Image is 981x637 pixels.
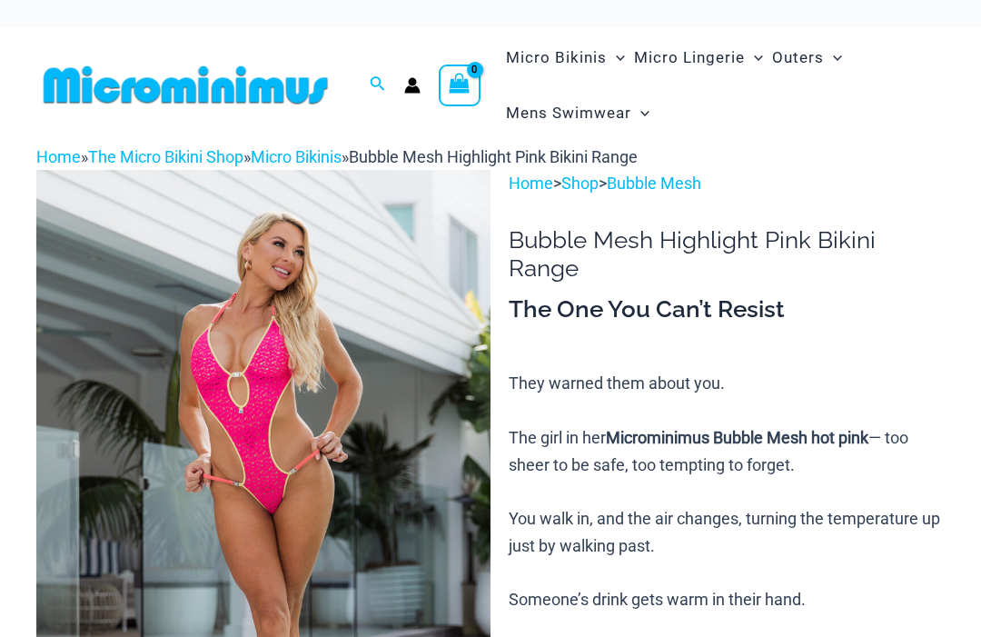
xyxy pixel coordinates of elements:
[349,147,638,166] span: Bubble Mesh Highlight Pink Bikini Range
[745,35,763,81] span: Menu Toggle
[499,27,945,144] nav: Site Navigation
[251,147,342,166] a: Micro Bikinis
[824,35,842,81] span: Menu Toggle
[509,226,945,283] h1: Bubble Mesh Highlight Pink Bikini Range
[88,147,243,166] a: The Micro Bikini Shop
[36,147,638,166] span: » » »
[606,428,868,447] b: Microminimus Bubble Mesh hot pink
[607,35,625,81] span: Menu Toggle
[629,30,768,85] a: Micro LingerieMenu ToggleMenu Toggle
[36,147,81,166] a: Home
[634,35,745,81] span: Micro Lingerie
[561,174,599,193] a: Shop
[509,170,945,197] p: > >
[772,35,824,81] span: Outers
[631,90,649,136] span: Menu Toggle
[501,85,654,141] a: Mens SwimwearMenu ToggleMenu Toggle
[509,174,553,193] a: Home
[768,30,847,85] a: OutersMenu ToggleMenu Toggle
[404,77,421,94] a: Account icon link
[36,65,335,105] img: MM SHOP LOGO FLAT
[439,65,481,106] a: View Shopping Cart, empty
[506,35,607,81] span: Micro Bikinis
[607,174,701,193] a: Bubble Mesh
[509,294,945,325] h3: The One You Can’t Resist
[370,74,386,96] a: Search icon link
[501,30,629,85] a: Micro BikinisMenu ToggleMenu Toggle
[506,90,631,136] span: Mens Swimwear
